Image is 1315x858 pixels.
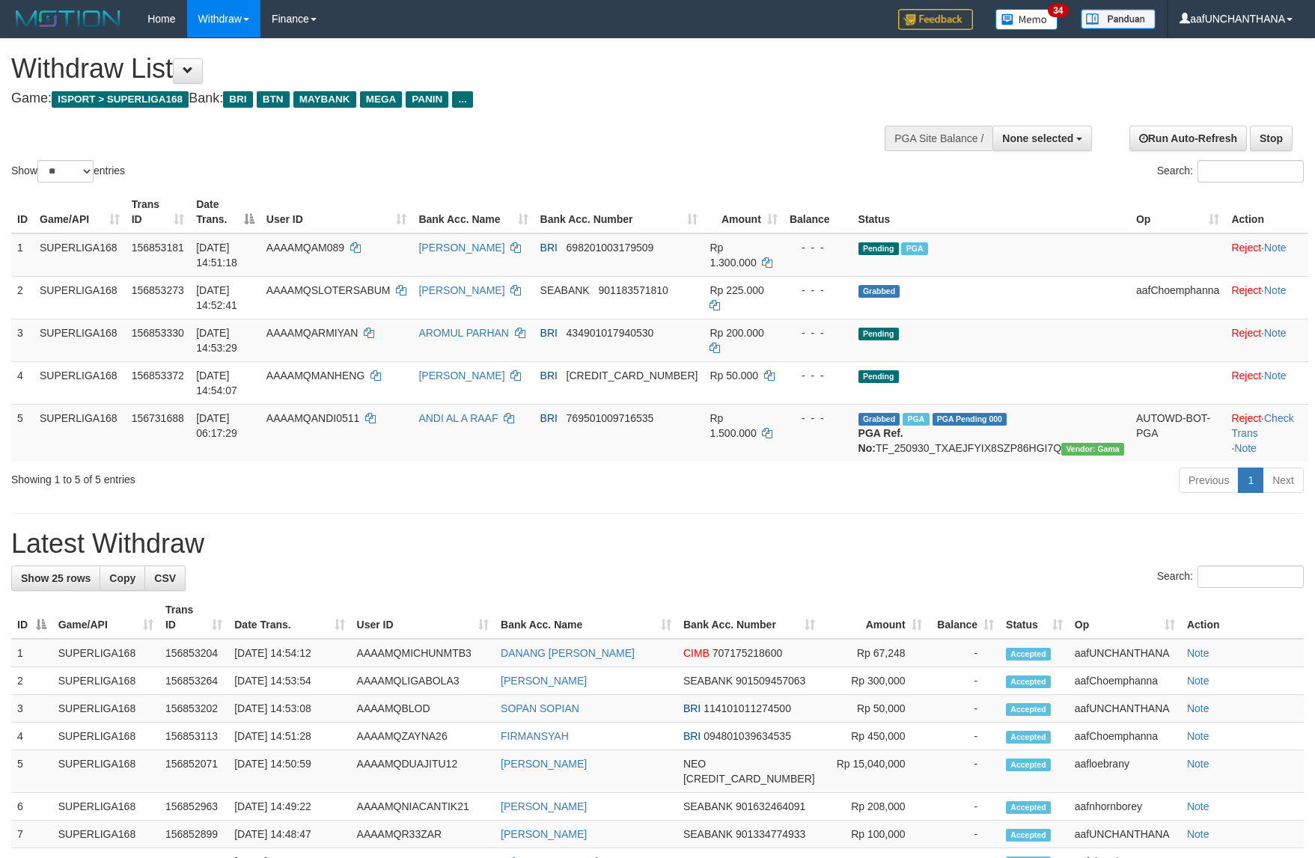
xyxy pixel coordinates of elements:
[52,821,159,848] td: SUPERLIGA168
[704,702,791,714] span: Copy 114101011274500 to clipboard
[1231,242,1261,254] a: Reject
[126,191,191,233] th: Trans ID: activate to sort column ascending
[858,285,900,298] span: Grabbed
[710,242,756,269] span: Rp 1.300.000
[11,319,34,361] td: 3
[784,191,852,233] th: Balance
[683,773,815,785] span: Copy 5859457140486971 to clipboard
[154,572,176,584] span: CSV
[1130,276,1225,319] td: aafChoemphanna
[1231,284,1261,296] a: Reject
[1006,703,1051,716] span: Accepted
[52,639,159,667] td: SUPERLIGA168
[11,639,52,667] td: 1
[821,793,928,821] td: Rp 208,000
[266,412,360,424] span: AAAAMQANDI0511
[190,191,260,233] th: Date Trans.: activate to sort column descending
[1225,276,1308,319] td: ·
[1263,468,1304,493] a: Next
[11,667,52,695] td: 2
[995,9,1058,30] img: Button%20Memo.svg
[132,242,184,254] span: 156853181
[34,276,126,319] td: SUPERLIGA168
[52,793,159,821] td: SUPERLIGA168
[1069,596,1181,639] th: Op: activate to sort column ascending
[1197,160,1304,183] input: Search:
[11,793,52,821] td: 6
[260,191,413,233] th: User ID: activate to sort column ascending
[1006,829,1051,842] span: Accepted
[351,750,495,793] td: AAAAMQDUAJITU12
[1157,566,1304,588] label: Search:
[196,370,237,396] span: [DATE] 14:54:07
[196,412,237,439] span: [DATE] 06:17:29
[736,800,805,812] span: Copy 901632464091 to clipboard
[228,667,350,695] td: [DATE] 14:53:54
[34,233,126,277] td: SUPERLIGA168
[1264,242,1287,254] a: Note
[418,242,504,254] a: [PERSON_NAME]
[266,242,344,254] span: AAAAMQAM089
[736,828,805,840] span: Copy 901334774933 to clipboard
[790,325,846,340] div: - - -
[710,327,763,339] span: Rp 200.000
[1130,404,1225,462] td: AUTOWD-BOT-PGA
[351,639,495,667] td: AAAAMQMICHUNMTB3
[418,370,504,381] a: [PERSON_NAME]
[821,667,928,695] td: Rp 300,000
[11,361,34,404] td: 4
[540,284,590,296] span: SEABANK
[1069,639,1181,667] td: aafUNCHANTHANA
[903,413,929,426] span: Marked by aafromsomean
[928,750,1000,793] td: -
[1234,442,1257,454] a: Note
[992,126,1092,151] button: None selected
[683,647,710,659] span: CIMB
[1069,750,1181,793] td: aafloebrany
[540,412,558,424] span: BRI
[11,191,34,233] th: ID
[52,750,159,793] td: SUPERLIGA168
[567,412,654,424] span: Copy 769501009716535 to clipboard
[598,284,668,296] span: Copy 901183571810 to clipboard
[901,242,927,255] span: Marked by aafsengchandara
[683,758,706,770] span: NEO
[1250,126,1293,151] a: Stop
[1006,731,1051,744] span: Accepted
[1006,801,1051,814] span: Accepted
[11,529,1304,559] h1: Latest Withdraw
[713,647,782,659] span: Copy 707175218600 to clipboard
[1225,191,1308,233] th: Action
[1225,233,1308,277] td: ·
[821,750,928,793] td: Rp 15,040,000
[534,191,704,233] th: Bank Acc. Number: activate to sort column ascending
[501,730,569,742] a: FIRMANSYAH
[360,91,403,108] span: MEGA
[540,242,558,254] span: BRI
[11,54,861,84] h1: Withdraw List
[885,126,992,151] div: PGA Site Balance /
[351,793,495,821] td: AAAAMQNIACANTIK21
[11,723,52,750] td: 4
[1187,675,1209,687] a: Note
[683,730,701,742] span: BRI
[852,404,1130,462] td: TF_250930_TXAEJFYIX8SZP86HGI7Q
[1006,759,1051,771] span: Accepted
[933,413,1007,426] span: PGA Pending
[540,370,558,381] span: BRI
[52,695,159,723] td: SUPERLIGA168
[1187,758,1209,770] a: Note
[159,821,228,848] td: 156852899
[132,284,184,296] span: 156853273
[677,596,821,639] th: Bank Acc. Number: activate to sort column ascending
[228,793,350,821] td: [DATE] 14:49:22
[928,639,1000,667] td: -
[196,327,237,354] span: [DATE] 14:53:29
[159,695,228,723] td: 156853202
[821,639,928,667] td: Rp 67,248
[683,828,733,840] span: SEABANK
[898,9,973,30] img: Feedback.jpg
[852,191,1130,233] th: Status
[704,730,791,742] span: Copy 094801039634535 to clipboard
[52,596,159,639] th: Game/API: activate to sort column ascending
